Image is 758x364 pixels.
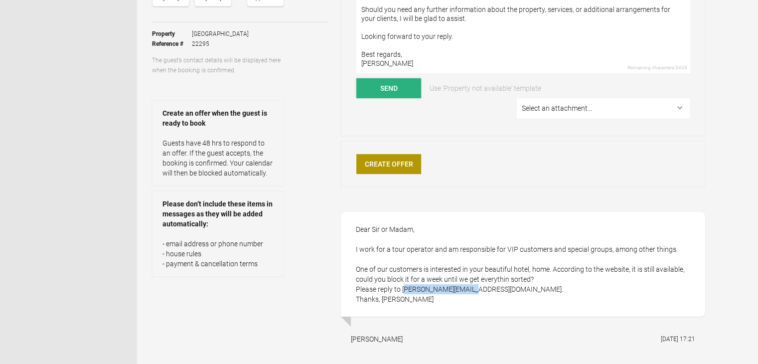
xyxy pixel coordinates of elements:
div: Dear Sir or Madam, I work for a tour operator and am responsible for VIP customers and special gr... [341,212,705,317]
strong: Create an offer when the guest is ready to book [162,108,274,128]
strong: Reference # [152,39,192,49]
flynt-date-display: [DATE] 17:21 [661,336,695,343]
button: Send [356,78,421,98]
p: The guest’s contact details will be displayed here when the booking is confirmed. [152,55,284,75]
strong: Please don’t include these items in messages as they will be added automatically: [162,199,274,229]
div: [PERSON_NAME] [351,334,403,344]
p: - email address or phone number - house rules - payment & cancellation terms [162,239,274,269]
p: Guests have 48 hrs to respond to an offer. If the guest accepts, the booking is confirmed. Your c... [162,138,274,178]
a: Create Offer [356,154,421,174]
span: 22295 [192,39,249,49]
span: [GEOGRAPHIC_DATA] [192,29,249,39]
strong: Property [152,29,192,39]
a: Use 'Property not available' template [423,78,548,98]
